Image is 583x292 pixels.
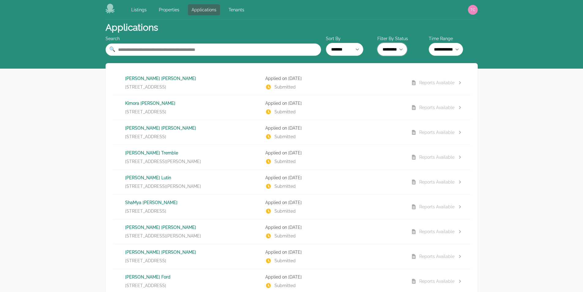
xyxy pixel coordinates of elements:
span: [STREET_ADDRESS] [125,258,166,264]
p: Applied on [265,224,401,230]
div: Search [106,36,321,42]
p: ShaMya [PERSON_NAME] [125,199,261,206]
a: Kimora [PERSON_NAME][STREET_ADDRESS]Applied on [DATE]SubmittedReports Available [113,95,470,120]
span: [STREET_ADDRESS] [125,134,166,140]
h1: Applications [106,22,158,33]
time: [DATE] [288,175,302,180]
time: [DATE] [288,126,302,131]
div: Reports Available [419,253,454,260]
div: Reports Available [419,229,454,235]
label: Filter By Status [377,36,426,42]
a: [PERSON_NAME] [PERSON_NAME][STREET_ADDRESS]Applied on [DATE]SubmittedReports Available [113,120,470,145]
time: [DATE] [288,150,302,155]
p: Applied on [265,125,401,131]
span: [STREET_ADDRESS] [125,109,166,115]
p: [PERSON_NAME] Lutin [125,175,261,181]
div: Reports Available [419,154,454,160]
p: Submitted [265,134,401,140]
a: [PERSON_NAME] [PERSON_NAME][STREET_ADDRESS]Applied on [DATE]SubmittedReports Available [113,244,470,269]
p: [PERSON_NAME] [PERSON_NAME] [125,224,261,230]
span: [STREET_ADDRESS][PERSON_NAME] [125,233,201,239]
p: Submitted [265,233,401,239]
p: Applied on [265,199,401,206]
p: Submitted [265,283,401,289]
time: [DATE] [288,250,302,255]
p: Submitted [265,183,401,189]
span: [STREET_ADDRESS] [125,208,166,214]
a: ShaMya [PERSON_NAME][STREET_ADDRESS]Applied on [DATE]SubmittedReports Available [113,195,470,219]
a: Listings [128,4,150,15]
p: [PERSON_NAME] Ford [125,274,261,280]
p: Applied on [265,249,401,255]
p: Submitted [265,109,401,115]
a: Applications [188,4,220,15]
a: [PERSON_NAME] [PERSON_NAME][STREET_ADDRESS][PERSON_NAME]Applied on [DATE]SubmittedReports Available [113,219,470,244]
p: Applied on [265,150,401,156]
p: [PERSON_NAME] [PERSON_NAME] [125,125,261,131]
time: [DATE] [288,76,302,81]
div: Reports Available [419,129,454,135]
div: Reports Available [419,204,454,210]
div: Reports Available [419,80,454,86]
a: [PERSON_NAME] [PERSON_NAME][STREET_ADDRESS]Applied on [DATE]SubmittedReports Available [113,70,470,95]
p: Submitted [265,84,401,90]
label: Sort By [326,36,375,42]
a: Tenants [225,4,248,15]
a: Properties [155,4,183,15]
p: Applied on [265,75,401,82]
p: Submitted [265,258,401,264]
label: Time Range [429,36,478,42]
span: [STREET_ADDRESS] [125,283,166,289]
p: Submitted [265,158,401,165]
a: [PERSON_NAME] Tremble[STREET_ADDRESS][PERSON_NAME]Applied on [DATE]SubmittedReports Available [113,145,470,169]
p: Kimora [PERSON_NAME] [125,100,261,106]
a: [PERSON_NAME] Lutin[STREET_ADDRESS][PERSON_NAME]Applied on [DATE]SubmittedReports Available [113,170,470,194]
p: [PERSON_NAME] Tremble [125,150,261,156]
p: Applied on [265,100,401,106]
span: [STREET_ADDRESS][PERSON_NAME] [125,183,201,189]
div: Reports Available [419,179,454,185]
time: [DATE] [288,200,302,205]
p: Submitted [265,208,401,214]
time: [DATE] [288,275,302,279]
time: [DATE] [288,101,302,106]
p: Applied on [265,175,401,181]
div: Reports Available [419,104,454,111]
span: [STREET_ADDRESS] [125,84,166,90]
p: [PERSON_NAME] [PERSON_NAME] [125,75,261,82]
p: [PERSON_NAME] [PERSON_NAME] [125,249,261,255]
p: Applied on [265,274,401,280]
div: Reports Available [419,278,454,284]
span: [STREET_ADDRESS][PERSON_NAME] [125,158,201,165]
time: [DATE] [288,225,302,230]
